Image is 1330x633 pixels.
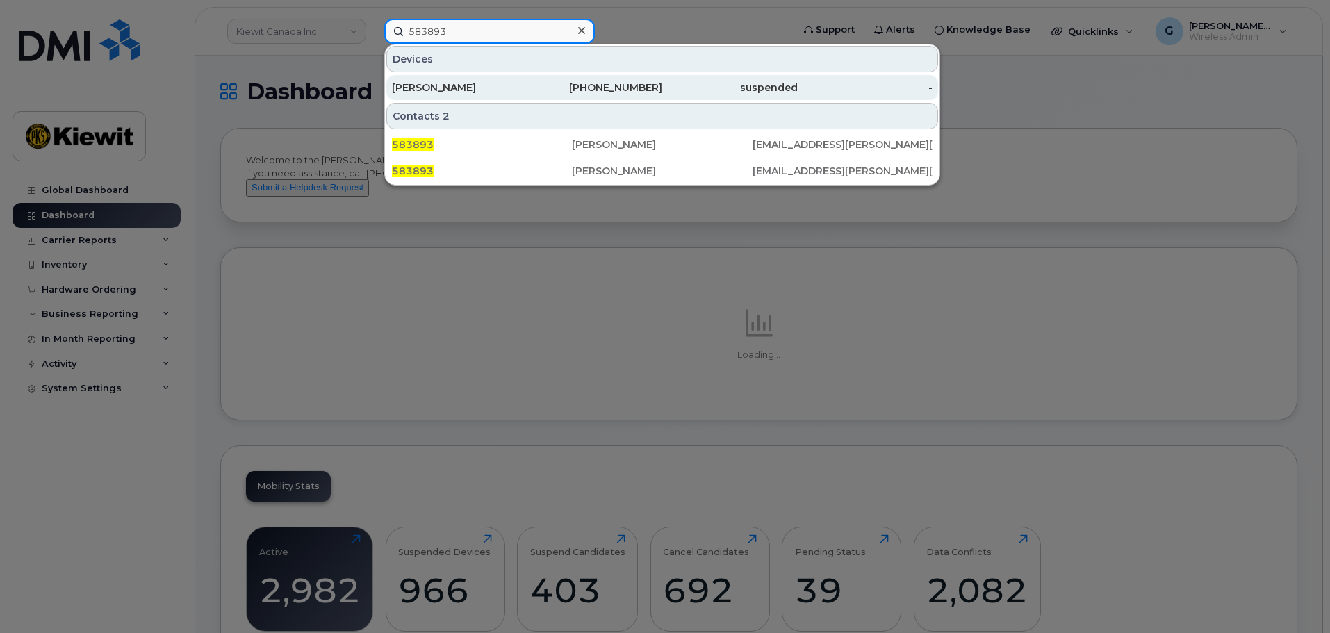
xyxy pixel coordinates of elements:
[386,46,938,72] div: Devices
[572,138,752,151] div: [PERSON_NAME]
[798,81,933,94] div: -
[662,81,798,94] div: suspended
[386,75,938,100] a: [PERSON_NAME][PHONE_NUMBER]suspended-
[753,164,933,178] div: [EMAIL_ADDRESS][PERSON_NAME][DOMAIN_NAME]
[392,81,527,94] div: [PERSON_NAME]
[386,158,938,183] a: 583893[PERSON_NAME][EMAIL_ADDRESS][PERSON_NAME][DOMAIN_NAME]
[527,81,663,94] div: [PHONE_NUMBER]
[443,109,450,123] span: 2
[392,165,434,177] span: 583893
[392,138,434,151] span: 583893
[753,138,933,151] div: [EMAIL_ADDRESS][PERSON_NAME][DOMAIN_NAME]
[1270,573,1320,623] iframe: Messenger Launcher
[386,132,938,157] a: 583893[PERSON_NAME][EMAIL_ADDRESS][PERSON_NAME][DOMAIN_NAME]
[386,103,938,129] div: Contacts
[572,164,752,178] div: [PERSON_NAME]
